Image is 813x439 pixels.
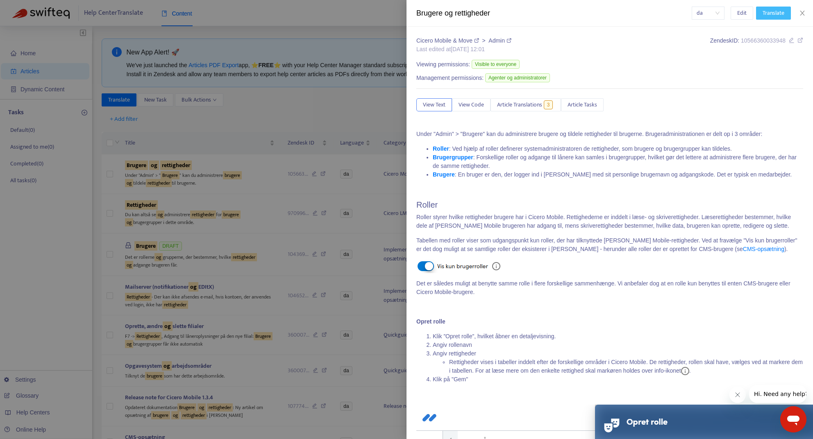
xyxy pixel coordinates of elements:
[763,9,784,18] span: Translate
[416,213,803,230] p: Roller styrer hvilke rettigheder brugere har i Cicero Mobile. Rettighederne er inddelt i læse- og...
[416,74,484,82] span: Management permissions:
[433,349,803,375] li: Angiv rettigheder
[416,260,501,273] img: 18936183394972
[491,98,561,111] button: Article Translations3
[710,36,803,54] div: Zendesk ID:
[5,6,59,12] span: Hi. Need any help?
[561,98,604,111] button: Article Tasks
[797,9,808,17] button: Close
[741,37,786,44] span: 10566360033948
[544,100,553,109] span: 3
[433,341,803,349] li: Angiv rollenavn
[433,153,803,170] li: : Forskellige roller og adgange til lånere kan samles i brugergrupper, hvilket gør det lettere at...
[459,100,484,109] span: View Code
[488,37,511,44] a: Admin
[799,10,806,16] span: close
[756,7,791,20] button: Translate
[416,36,511,45] div: >
[472,60,520,69] span: Visible to everyone
[416,37,481,44] a: Cicero Mobile & Move
[780,406,806,432] iframe: Knapp för att öppna meddelandefönstret
[485,73,550,82] span: Agenter og administratorer
[416,130,803,138] p: Under "Admin" > "Brugere" kan du administrere brugere og tildele rettigheder til brugerne. Bruger...
[697,7,720,19] span: da
[449,358,803,375] li: Rettigheder vises i tabeller inddelt efter de forskellige områder i Cicero Mobile. De rettigheder...
[743,246,784,252] a: CMS-opsætning
[433,375,803,384] li: Klik på "Gem"
[731,7,753,20] button: Edit
[749,385,806,403] iframe: Meddelande från företag
[737,9,747,18] span: Edit
[568,100,597,109] span: Article Tasks
[416,279,803,296] p: Det er således muligt at benytte samme rolle i flere forskellige sammenhænge. Vi anbefaler dog at...
[433,145,803,153] li: : Ved hjælp af roller definerer systemadministratoren de rettigheder, som brugere og brugergruppe...
[416,8,692,19] div: Brugere og rettigheder
[433,170,803,179] li: : En bruger er den, der logger ind i [PERSON_NAME] med sit personlige brugernavn og adgangskode. ...
[729,387,746,403] iframe: Stäng meddelande
[416,45,511,54] div: Last edited at [DATE] 12:01
[681,367,689,375] img: 10566197505180
[433,171,455,178] a: Brugere
[433,332,803,341] li: Klik ”Opret rolle”, hvilket åbner en detaljevisning.
[452,98,491,111] button: View Code
[423,100,445,109] span: View Text
[416,236,803,253] p: Tabellen med roller viser som udgangspunkt kun roller, der har tilknyttede [PERSON_NAME] Mobile-r...
[416,98,452,111] button: View Text
[433,154,473,161] a: Brugergrupper
[416,200,803,210] h2: Roller
[433,145,449,152] a: Roller
[497,100,542,109] span: Article Translations
[416,318,445,325] strong: Opret rolle
[416,60,470,69] span: Viewing permissions:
